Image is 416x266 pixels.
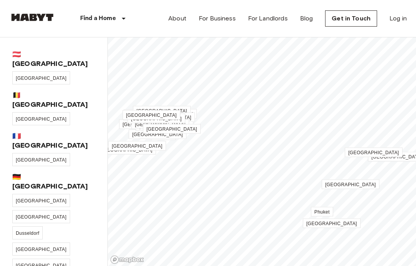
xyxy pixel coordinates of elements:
a: [GEOGRAPHIC_DATA] [12,242,70,256]
a: Get in Touch [325,10,377,27]
a: [GEOGRAPHIC_DATA] [108,141,166,151]
span: [GEOGRAPHIC_DATA] [16,247,67,252]
div: Map marker [311,208,333,216]
span: [GEOGRAPHIC_DATA] [136,108,187,114]
div: Map marker [133,107,191,115]
a: Log in [389,14,407,23]
div: Map marker [143,125,201,133]
div: Map marker [322,181,379,189]
span: [GEOGRAPHIC_DATA] [132,132,183,137]
span: 🇧🇪 [GEOGRAPHIC_DATA] [12,91,95,109]
a: [GEOGRAPHIC_DATA] [12,153,70,166]
div: Map marker [136,123,193,131]
a: [GEOGRAPHIC_DATA] [12,112,70,125]
div: Map marker [122,111,180,120]
span: [GEOGRAPHIC_DATA] [135,122,186,127]
span: [GEOGRAPHIC_DATA] [131,116,182,121]
span: [GEOGRAPHIC_DATA] [348,150,399,155]
div: Map marker [303,220,361,228]
a: [GEOGRAPHIC_DATA] [12,210,70,223]
a: Phuket [311,207,333,217]
div: Map marker [151,132,176,140]
a: [GEOGRAPHIC_DATA] [12,71,70,84]
span: 🇩🇪 [GEOGRAPHIC_DATA] [12,172,95,191]
div: Map marker [123,112,181,120]
span: Phuket [314,209,330,215]
div: Map marker [108,142,166,150]
a: Mapbox logo [110,255,144,264]
a: [GEOGRAPHIC_DATA] [122,110,180,120]
div: Map marker [119,121,177,129]
span: [GEOGRAPHIC_DATA] [306,221,357,226]
a: [GEOGRAPHIC_DATA] [322,180,379,189]
span: [GEOGRAPHIC_DATA] [126,113,177,118]
a: Blog [300,14,313,23]
span: [GEOGRAPHIC_DATA] [16,116,67,122]
div: Map marker [131,121,189,129]
div: Map marker [127,115,185,123]
span: 🇦🇹 [GEOGRAPHIC_DATA] [12,50,95,68]
a: [GEOGRAPHIC_DATA] [133,106,191,116]
span: [GEOGRAPHIC_DATA] [16,198,67,204]
div: Map marker [345,149,403,157]
div: Map marker [98,146,156,154]
span: [GEOGRAPHIC_DATA] [143,111,193,117]
a: [GEOGRAPHIC_DATA] [124,109,181,119]
span: [GEOGRAPHIC_DATA] [325,182,376,187]
a: Dusseldorf [12,226,43,239]
div: Map marker [129,131,186,139]
img: Habyt [9,13,55,21]
a: About [168,14,186,23]
a: For Business [199,14,236,23]
span: [GEOGRAPHIC_DATA] [16,76,67,81]
a: [GEOGRAPHIC_DATA] [119,120,177,129]
p: Find a Home [80,14,116,23]
span: [GEOGRAPHIC_DATA] [141,115,191,120]
a: [GEOGRAPHIC_DATA] [143,124,201,134]
span: [GEOGRAPHIC_DATA] [122,122,173,127]
a: [GEOGRAPHIC_DATA] [12,194,70,207]
span: 🇫🇷 [GEOGRAPHIC_DATA] [12,131,95,150]
span: [GEOGRAPHIC_DATA] [16,157,67,163]
a: [GEOGRAPHIC_DATA] [345,148,403,157]
span: [GEOGRAPHIC_DATA] [112,143,163,149]
span: [GEOGRAPHIC_DATA] [16,214,67,220]
a: [GEOGRAPHIC_DATA] [129,130,186,139]
a: [GEOGRAPHIC_DATA] [131,120,189,129]
a: [GEOGRAPHIC_DATA] [303,219,361,228]
span: [GEOGRAPHIC_DATA] [139,124,190,129]
span: Dusseldorf [16,231,39,236]
span: [GEOGRAPHIC_DATA] [146,126,197,132]
a: For Landlords [248,14,288,23]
